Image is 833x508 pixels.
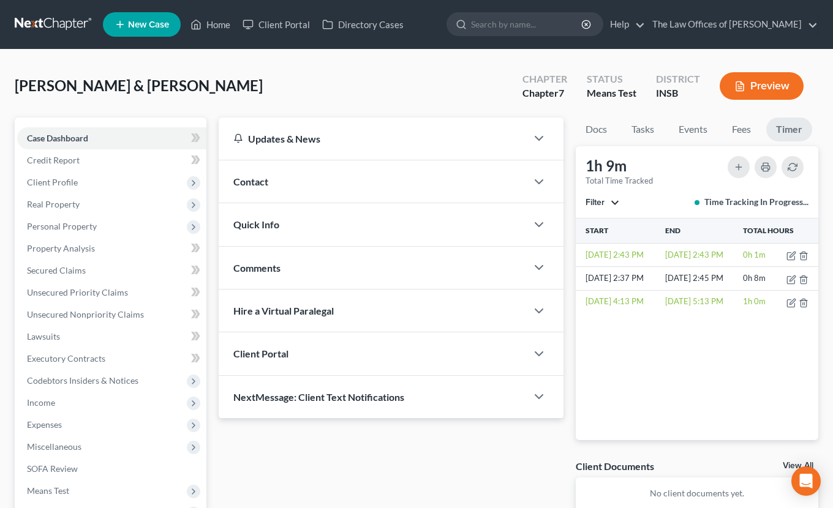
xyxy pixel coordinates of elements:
[586,176,653,186] div: Total Time Tracked
[27,155,80,165] span: Credit Report
[236,13,316,35] a: Client Portal
[233,262,281,274] span: Comments
[766,118,812,141] a: Timer
[656,72,700,86] div: District
[17,260,206,282] a: Secured Claims
[663,290,741,313] td: [DATE] 5:13 PM
[17,458,206,480] a: SOFA Review
[663,267,741,290] td: [DATE] 2:45 PM
[669,118,717,141] a: Events
[27,485,69,496] span: Means Test
[576,290,663,313] td: [DATE] 4:13 PM
[622,118,664,141] a: Tasks
[783,461,813,470] a: View All
[27,375,138,386] span: Codebtors Insiders & Notices
[471,13,583,35] input: Search by name...
[27,419,62,430] span: Expenses
[17,304,206,326] a: Unsecured Nonpriority Claims
[233,305,334,316] span: Hire a Virtual Paralegal
[576,118,617,141] a: Docs
[576,267,663,290] td: [DATE] 2:37 PM
[184,13,236,35] a: Home
[27,199,80,209] span: Real Property
[27,309,144,319] span: Unsecured Nonpriority Claims
[576,219,663,243] th: Start
[128,20,169,29] span: New Case
[522,86,567,100] div: Chapter
[720,72,804,100] button: Preview
[27,221,97,231] span: Personal Property
[17,326,206,348] a: Lawsuits
[27,243,95,253] span: Property Analysis
[587,86,636,100] div: Means Test
[233,391,404,403] span: NextMessage: Client Text Notifications
[741,219,818,243] th: Total Hours
[27,133,88,143] span: Case Dashboard
[27,287,128,297] span: Unsecured Priority Claims
[576,460,654,473] div: Client Documents
[743,250,766,260] span: 0h 1m
[646,13,818,35] a: The Law Offices of [PERSON_NAME]
[17,348,206,370] a: Executory Contracts
[656,86,700,100] div: INSB
[233,132,512,145] div: Updates & News
[27,463,78,474] span: SOFA Review
[586,198,619,207] button: Filter
[17,282,206,304] a: Unsecured Priority Claims
[233,348,288,359] span: Client Portal
[586,156,653,176] div: 1h 9m
[587,72,636,86] div: Status
[791,466,821,496] div: Open Intercom Messenger
[17,237,206,260] a: Property Analysis
[743,273,766,283] span: 0h 8m
[27,353,105,364] span: Executory Contracts
[17,149,206,171] a: Credit Report
[559,87,564,99] span: 7
[233,176,268,187] span: Contact
[27,441,81,452] span: Miscellaneous
[27,397,55,408] span: Income
[604,13,645,35] a: Help
[663,243,741,266] td: [DATE] 2:43 PM
[522,72,567,86] div: Chapter
[663,219,741,243] th: End
[586,487,809,499] p: No client documents yet.
[316,13,410,35] a: Directory Cases
[722,118,761,141] a: Fees
[27,265,86,275] span: Secured Claims
[27,331,60,342] span: Lawsuits
[695,196,809,208] div: Time Tracking In Progress...
[586,197,605,207] span: Filter
[576,243,663,266] td: [DATE] 2:43 PM
[27,177,78,187] span: Client Profile
[17,127,206,149] a: Case Dashboard
[743,296,766,306] span: 1h 0m
[15,77,263,94] span: [PERSON_NAME] & [PERSON_NAME]
[233,219,279,230] span: Quick Info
